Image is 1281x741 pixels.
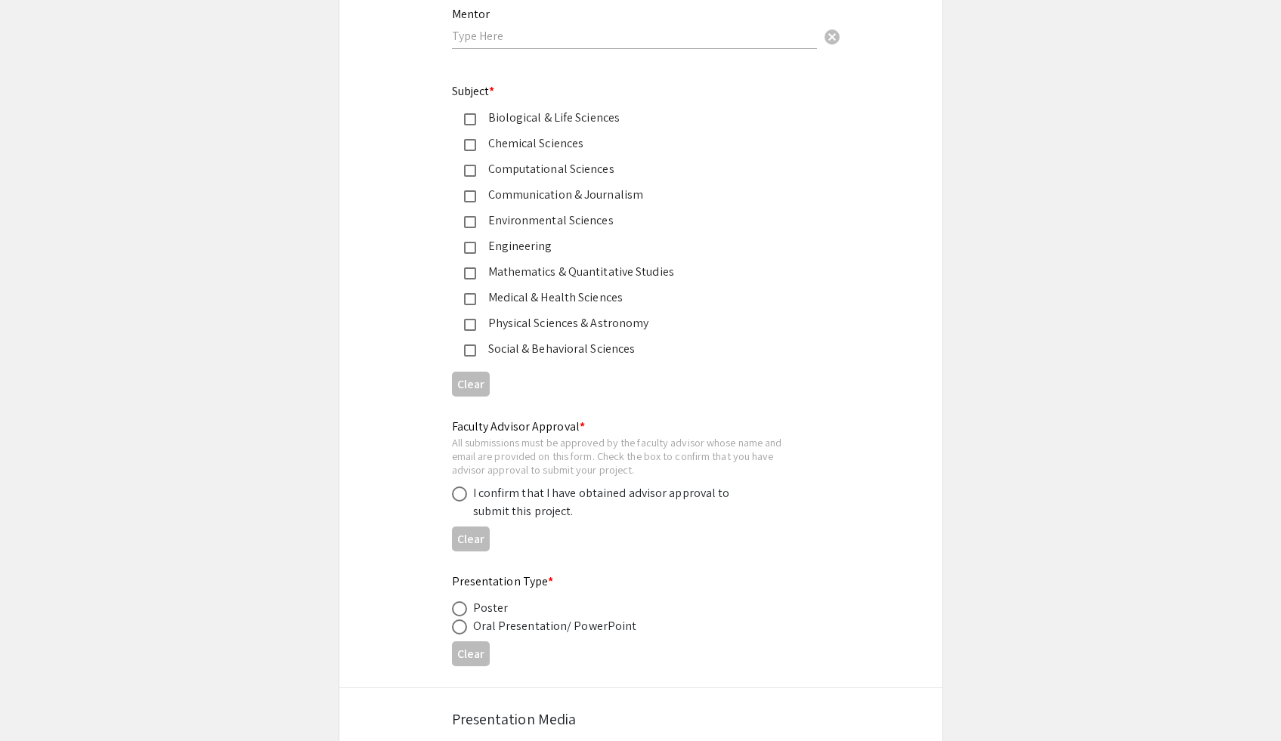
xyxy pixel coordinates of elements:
div: Presentation Media [452,708,830,730]
div: Environmental Sciences [476,211,794,230]
iframe: Chat [11,673,64,730]
div: I confirm that I have obtained advisor approval to submit this project. [473,484,738,520]
div: Social & Behavioral Sciences [476,340,794,358]
span: cancel [823,28,841,46]
div: Biological & Life Sciences [476,109,794,127]
button: Clear [452,641,490,666]
mat-label: Faculty Advisor Approval [452,418,586,434]
mat-label: Subject [452,83,495,99]
div: Physical Sciences & Astronomy [476,314,794,332]
div: Chemical Sciences [476,134,794,153]
div: Mathematics & Quantitative Studies [476,263,794,281]
input: Type Here [452,28,817,44]
div: All submissions must be approved by the faculty advisor whose name and email are provided on this... [452,436,806,476]
div: Engineering [476,237,794,255]
div: Oral Presentation/ PowerPoint [473,617,637,635]
mat-label: Mentor [452,6,490,22]
div: Poster [473,599,509,617]
div: Communication & Journalism [476,186,794,204]
div: Computational Sciences [476,160,794,178]
button: Clear [452,526,490,551]
mat-label: Presentation Type [452,573,554,589]
button: Clear [452,372,490,397]
div: Medical & Health Sciences [476,289,794,307]
button: Clear [817,21,847,51]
